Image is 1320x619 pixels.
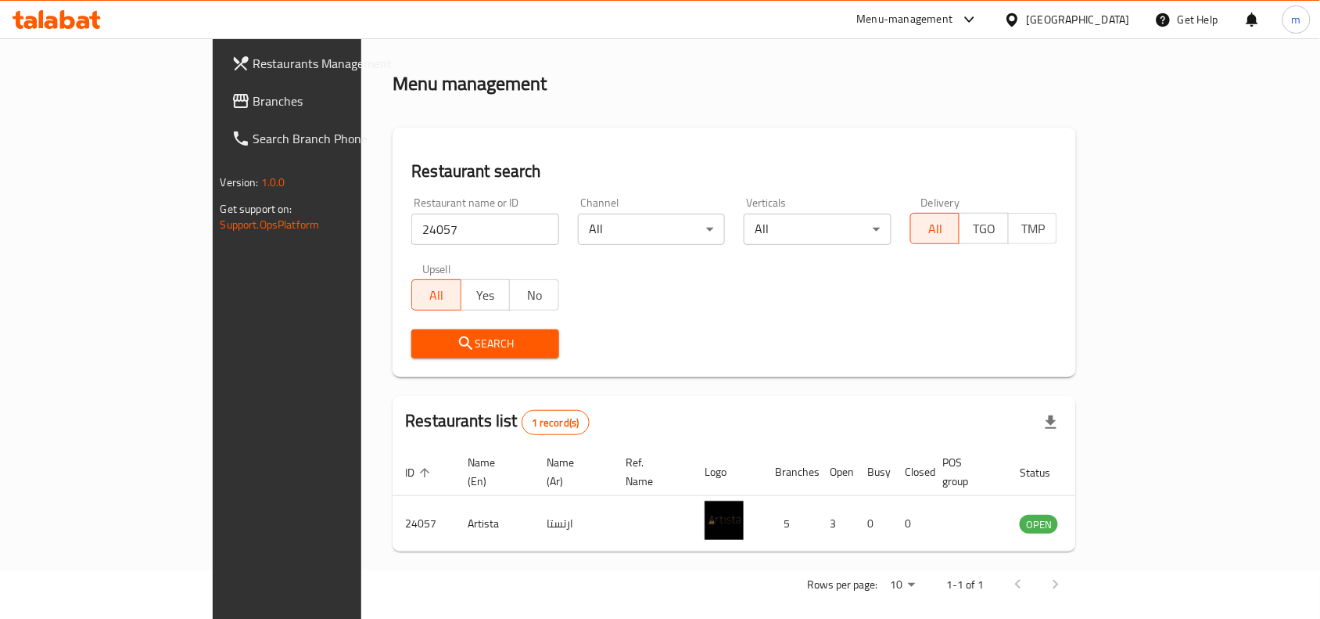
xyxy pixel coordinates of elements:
span: Search [424,334,547,354]
h2: Restaurant search [411,160,1057,183]
td: 3 [817,496,855,552]
table: enhanced table [393,448,1143,552]
th: Busy [855,448,892,496]
div: [GEOGRAPHIC_DATA] [1027,11,1130,28]
p: Rows per page: [807,575,877,595]
span: 1 record(s) [522,416,589,430]
td: 0 [855,496,892,552]
span: Version: [221,172,259,193]
span: All [418,284,455,307]
button: No [509,279,559,311]
span: TMP [1015,218,1052,240]
span: m [1292,11,1301,28]
th: Logo [692,448,762,496]
div: Menu-management [857,10,953,29]
div: All [578,214,726,245]
span: OPEN [1020,516,1058,534]
a: Restaurants Management [219,45,433,82]
span: POS group [942,453,988,491]
span: Branches [253,92,421,110]
span: 1.0.0 [261,172,285,193]
button: Search [411,329,559,358]
th: Branches [762,448,817,496]
p: 1-1 of 1 [946,575,984,595]
img: Artista [705,501,744,540]
span: Restaurants Management [253,54,421,73]
div: Rows per page: [884,574,921,597]
span: Name (Ar) [547,453,594,491]
a: Search Branch Phone [219,120,433,157]
th: Closed [892,448,930,496]
label: Delivery [921,197,960,208]
span: No [516,284,553,307]
button: All [411,279,461,311]
button: All [910,213,960,244]
span: Yes [468,284,504,307]
span: Search Branch Phone [253,129,421,148]
span: ID [405,463,435,482]
input: Search for restaurant name or ID.. [411,214,559,245]
a: Branches [219,82,433,120]
td: Artista [455,496,534,552]
label: Upsell [422,264,451,275]
span: Ref. Name [626,453,673,491]
h2: Menu management [393,71,547,96]
td: 0 [892,496,930,552]
button: TGO [959,213,1009,244]
button: TMP [1008,213,1058,244]
span: Get support on: [221,199,292,219]
span: Status [1020,463,1071,482]
span: TGO [966,218,1003,240]
button: Yes [461,279,511,311]
h2: Restaurants list [405,409,589,435]
span: All [917,218,954,240]
td: ارتستا [534,496,613,552]
a: Support.OpsPlatform [221,214,320,235]
th: Open [817,448,855,496]
div: Total records count [522,410,590,435]
span: Name (En) [468,453,515,491]
div: All [744,214,891,245]
span: Menu management [461,21,565,40]
li: / [449,21,454,40]
td: 5 [762,496,817,552]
